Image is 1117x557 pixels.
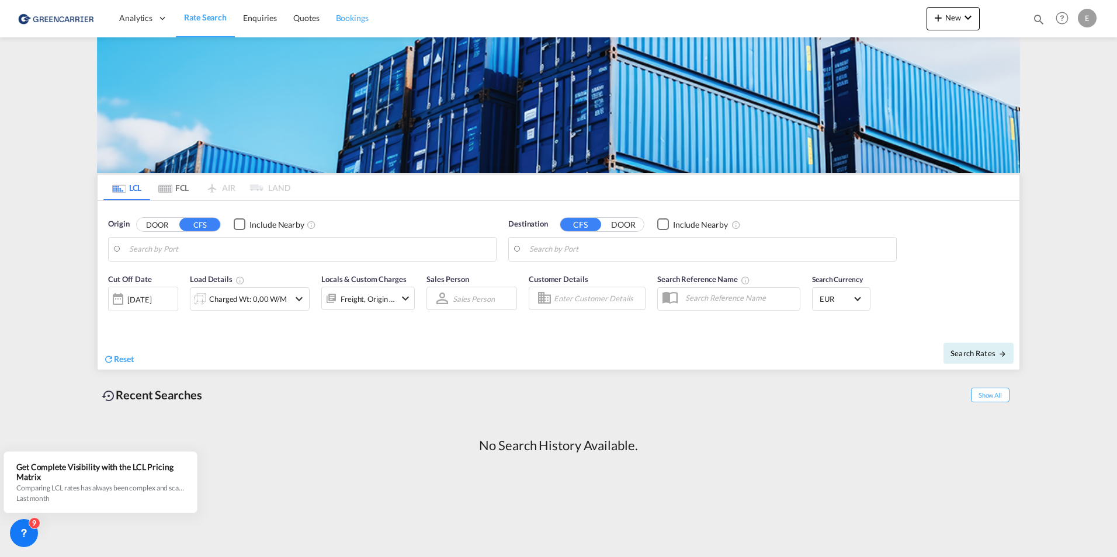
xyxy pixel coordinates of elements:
[97,37,1020,173] img: GreenCarrierFCL_LCL.png
[249,219,304,231] div: Include Nearby
[108,274,152,284] span: Cut Off Date
[426,274,469,284] span: Sales Person
[741,276,750,285] md-icon: Your search will be saved by the below given name
[108,218,129,230] span: Origin
[108,310,117,326] md-datepicker: Select
[398,291,412,305] md-icon: icon-chevron-down
[657,218,728,231] md-checkbox: Checkbox No Ink
[97,382,207,408] div: Recent Searches
[1032,13,1045,26] md-icon: icon-magnify
[234,218,304,231] md-checkbox: Checkbox No Ink
[971,388,1010,402] span: Show All
[129,241,490,258] input: Search by Port
[292,292,306,306] md-icon: icon-chevron-down
[1078,9,1097,27] div: E
[479,437,637,455] div: No Search History Available.
[931,13,975,22] span: New
[529,274,588,284] span: Customer Details
[927,7,980,30] button: icon-plus 400-fgNewicon-chevron-down
[943,343,1014,364] button: Search Ratesicon-arrow-right
[961,11,975,25] md-icon: icon-chevron-down
[103,175,290,200] md-pagination-wrapper: Use the left and right arrow keys to navigate between tabs
[931,11,945,25] md-icon: icon-plus 400-fg
[341,291,396,307] div: Freight Origin Destination
[812,275,863,284] span: Search Currency
[209,291,287,307] div: Charged Wt: 0,00 W/M
[998,350,1007,358] md-icon: icon-arrow-right
[673,219,728,231] div: Include Nearby
[529,241,890,258] input: Search by Port
[731,220,741,229] md-icon: Unchecked: Ignores neighbouring ports when fetching rates.Checked : Includes neighbouring ports w...
[243,13,277,23] span: Enquiries
[184,12,227,22] span: Rate Search
[1052,8,1078,29] div: Help
[150,175,197,200] md-tab-item: FCL
[293,13,319,23] span: Quotes
[119,12,152,24] span: Analytics
[108,287,178,311] div: [DATE]
[554,290,641,307] input: Enter Customer Details
[137,218,178,231] button: DOOR
[452,290,496,307] md-select: Sales Person
[179,218,220,231] button: CFS
[818,290,864,307] md-select: Select Currency: € EUREuro
[103,175,150,200] md-tab-item: LCL
[336,13,369,23] span: Bookings
[657,274,750,284] span: Search Reference Name
[103,353,134,366] div: icon-refreshReset
[951,349,1007,358] span: Search Rates
[127,294,151,305] div: [DATE]
[102,389,116,403] md-icon: icon-backup-restore
[679,289,800,307] input: Search Reference Name
[603,218,644,231] button: DOOR
[1032,13,1045,30] div: icon-magnify
[1052,8,1072,28] span: Help
[190,274,245,284] span: Load Details
[98,201,1019,370] div: Origin DOOR CFS Checkbox No InkUnchecked: Ignores neighbouring ports when fetching rates.Checked ...
[18,5,96,32] img: 1378a7308afe11ef83610d9e779c6b34.png
[114,354,134,364] span: Reset
[307,220,316,229] md-icon: Unchecked: Ignores neighbouring ports when fetching rates.Checked : Includes neighbouring ports w...
[560,218,601,231] button: CFS
[508,218,548,230] span: Destination
[820,294,852,304] span: EUR
[321,287,415,310] div: Freight Origin Destinationicon-chevron-down
[321,274,407,284] span: Locals & Custom Charges
[235,276,245,285] md-icon: Chargeable Weight
[103,354,114,364] md-icon: icon-refresh
[190,287,310,311] div: Charged Wt: 0,00 W/Micon-chevron-down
